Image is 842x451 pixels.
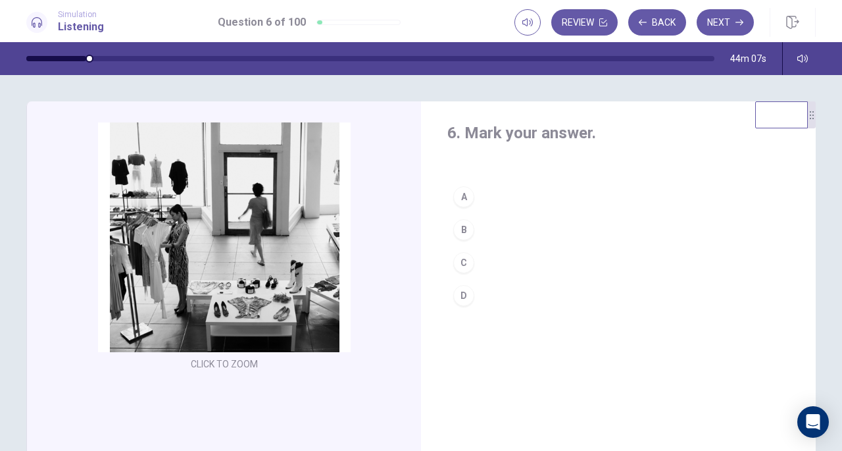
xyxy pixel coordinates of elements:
button: B [447,213,789,246]
button: D [447,279,789,312]
button: Next [697,9,754,36]
h4: 6. Mark your answer. [447,122,789,144]
button: C [447,246,789,279]
div: A [453,186,474,207]
button: Back [628,9,686,36]
button: Review [551,9,618,36]
div: B [453,219,474,240]
div: C [453,252,474,273]
div: Open Intercom Messenger [797,406,829,438]
h1: Listening [58,19,104,35]
div: D [453,285,474,306]
span: Simulation [58,10,104,19]
button: A [447,180,789,213]
span: 44m 07s [730,53,766,64]
h1: Question 6 of 100 [218,14,306,30]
